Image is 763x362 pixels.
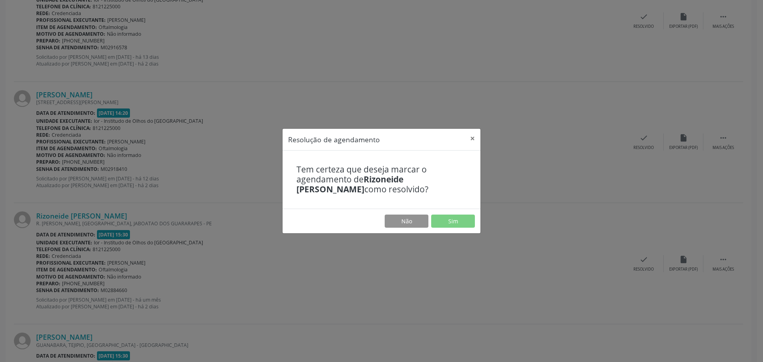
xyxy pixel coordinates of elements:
[465,129,480,148] button: Close
[288,134,380,145] h5: Resolução de agendamento
[296,165,467,195] h4: Tem certeza que deseja marcar o agendamento de como resolvido?
[431,215,475,228] button: Sim
[296,174,403,195] b: Rizoneide [PERSON_NAME]
[385,215,428,228] button: Não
